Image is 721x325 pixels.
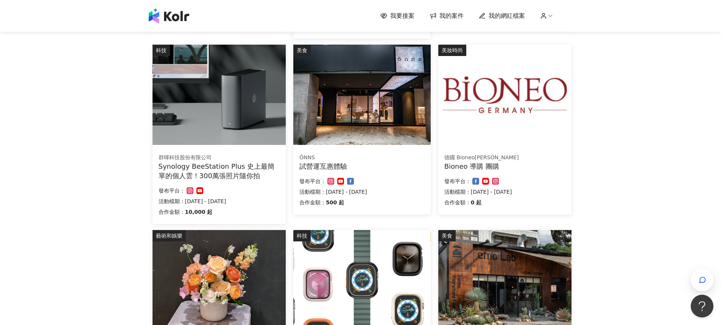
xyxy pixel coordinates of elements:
p: 0 起 [471,198,482,207]
img: 試營運互惠體驗 [293,45,431,145]
div: 美食 [293,45,311,56]
p: 10,000 起 [185,207,213,216]
div: Bioneo 導購 團購 [444,162,565,171]
p: 合作金額： [159,207,185,216]
div: 美食 [438,230,456,241]
span: 我的案件 [439,12,464,20]
p: 發布平台： [299,177,326,186]
p: 發布平台： [444,177,471,186]
a: 我要接案 [380,12,414,20]
p: 500 起 [326,198,344,207]
div: Synology BeeStation Plus 史上最簡單的個人雲！300萬張照片隨你拍 [159,162,280,180]
a: 我的網紅檔案 [479,12,525,20]
img: logo [149,8,189,23]
a: 我的案件 [430,12,464,20]
div: 德國 Bioneo[PERSON_NAME] [444,154,565,162]
p: 合作金額： [444,198,471,207]
p: 合作金額： [299,198,326,207]
p: 活動檔期：[DATE] - [DATE] [299,187,425,196]
p: 發布平台： [159,186,185,195]
p: 活動檔期：[DATE] - [DATE] [159,197,280,206]
p: 活動檔期：[DATE] - [DATE] [444,187,565,196]
div: 科技 [153,45,170,56]
div: 藝術和娛樂 [153,230,186,241]
img: Synology BeeStation Plus 史上最簡單的個人雲 [153,45,286,145]
div: ÔNNS [299,154,425,162]
div: 科技 [293,230,311,241]
span: 我要接案 [390,12,414,20]
span: 我的網紅檔案 [489,12,525,20]
div: 群暉科技股份有限公司 [159,154,280,162]
div: 美妝時尚 [438,45,466,56]
img: 百妮保濕逆齡美白系列 [438,45,572,145]
iframe: Help Scout Beacon - Open [691,295,713,317]
div: 試營運互惠體驗 [299,162,425,171]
